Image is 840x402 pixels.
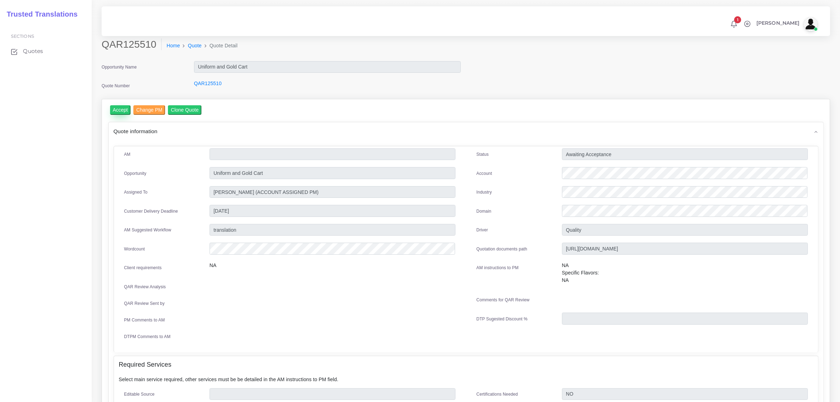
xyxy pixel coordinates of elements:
[210,262,455,269] p: NA
[477,208,491,214] label: Domain
[477,189,492,195] label: Industry
[734,16,741,23] span: 1
[124,391,155,397] label: Editable Source
[202,42,238,49] li: Quote Detail
[2,10,78,18] h2: Trusted Translations
[804,17,818,31] img: avatar
[477,170,492,177] label: Account
[124,333,171,340] label: DTPM Comments to AM
[110,105,131,115] input: Accept
[124,300,165,307] label: QAR Review Sent by
[753,17,820,31] a: [PERSON_NAME]avatar
[114,127,158,135] span: Quote information
[102,39,162,51] h2: QAR125510
[124,265,162,271] label: Client requirements
[124,170,147,177] label: Opportunity
[477,246,527,252] label: Quotation documents path
[168,105,201,115] input: Clone Quote
[119,376,813,383] p: Select main service required, other services must be be detailed in the AM instructions to PM field.
[5,44,86,59] a: Quotes
[167,42,180,49] a: Home
[210,186,455,198] input: pm
[124,189,148,195] label: Assigned To
[477,316,528,322] label: DTP Sugested Discount %
[477,391,518,397] label: Certifications Needed
[109,122,823,140] div: Quote information
[119,361,171,369] h4: Required Services
[102,64,137,70] label: Opportunity Name
[11,34,34,39] span: Sections
[23,47,43,55] span: Quotes
[562,262,808,284] p: NA Specific Flavors: NA
[2,8,78,20] a: Trusted Translations
[477,227,488,233] label: Driver
[124,208,178,214] label: Customer Delivery Deadline
[124,317,165,323] label: PM Comments to AM
[188,42,202,49] a: Quote
[124,284,166,290] label: QAR Review Analysis
[133,105,165,115] input: Change PM
[477,265,519,271] label: AM instructions to PM
[477,151,489,158] label: Status
[124,246,145,252] label: Wordcount
[102,83,130,89] label: Quote Number
[756,20,800,25] span: [PERSON_NAME]
[477,297,530,303] label: Comments for QAR Review
[124,151,131,158] label: AM
[194,81,222,86] a: QAR125510
[124,227,171,233] label: AM Suggested Workflow
[728,20,740,28] a: 1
